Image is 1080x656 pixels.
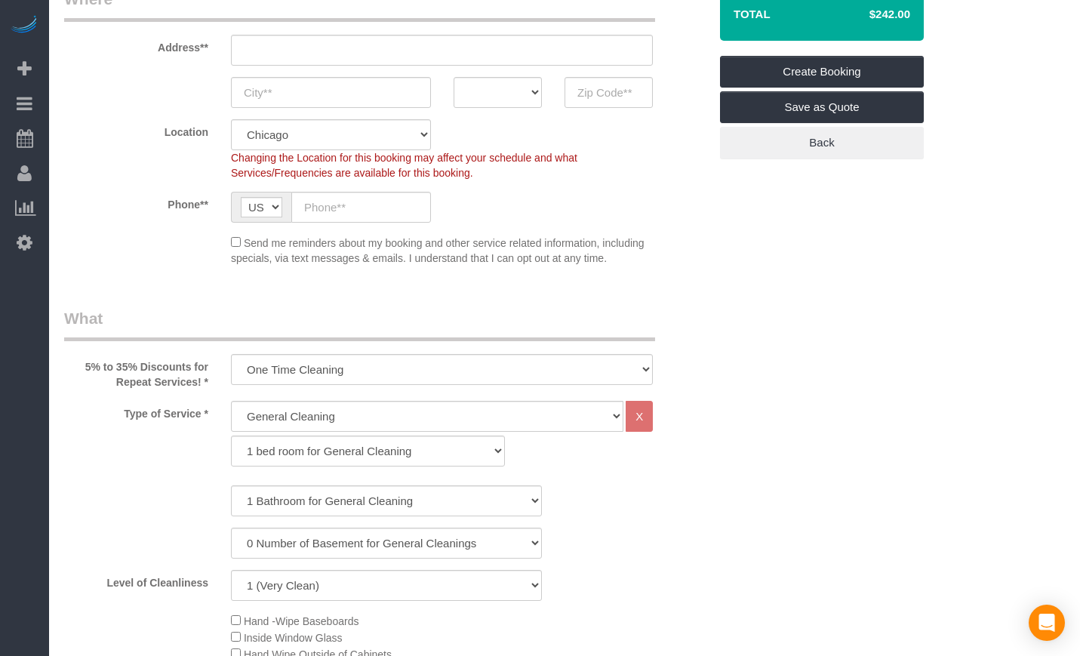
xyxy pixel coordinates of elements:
[53,401,220,421] label: Type of Service *
[720,91,924,123] a: Save as Quote
[824,8,910,21] h4: $242.00
[734,8,771,20] strong: Total
[64,307,655,341] legend: What
[720,127,924,159] a: Back
[53,119,220,140] label: Location
[231,237,645,264] span: Send me reminders about my booking and other service related information, including specials, via...
[53,570,220,590] label: Level of Cleanliness
[231,152,577,179] span: Changing the Location for this booking may affect your schedule and what Services/Frequencies are...
[53,354,220,390] label: 5% to 35% Discounts for Repeat Services! *
[565,77,653,108] input: Zip Code**
[9,15,39,36] img: Automaid Logo
[244,632,343,644] span: Inside Window Glass
[1029,605,1065,641] div: Open Intercom Messenger
[244,615,359,627] span: Hand -Wipe Baseboards
[720,56,924,88] a: Create Booking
